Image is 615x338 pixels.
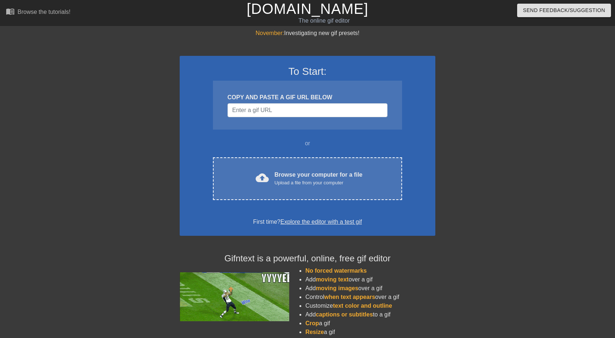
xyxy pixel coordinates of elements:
div: Investigating new gif presets! [180,29,435,38]
div: Upload a file from your computer [275,179,363,187]
span: moving images [316,285,358,291]
div: or [199,139,416,148]
li: Add over a gif [305,284,435,293]
li: Add over a gif [305,275,435,284]
a: Explore the editor with a test gif [280,219,362,225]
li: Add to a gif [305,310,435,319]
input: Username [228,103,387,117]
div: Browse your computer for a file [275,170,363,187]
div: Browse the tutorials! [18,9,70,15]
span: captions or subtitles [316,311,373,318]
span: Crop [305,320,319,326]
span: November: [256,30,284,36]
span: when text appears [324,294,375,300]
div: First time? [189,218,426,226]
span: text color and outline [333,303,392,309]
img: football_small.gif [180,272,289,321]
li: Control over a gif [305,293,435,301]
span: menu_book [6,7,15,16]
h3: To Start: [189,65,426,78]
span: No forced watermarks [305,268,367,274]
a: Browse the tutorials! [6,7,70,18]
li: a gif [305,319,435,328]
li: a gif [305,328,435,337]
span: moving text [316,276,349,283]
span: Send Feedback/Suggestion [523,6,605,15]
div: COPY AND PASTE A GIF URL BELOW [228,93,387,102]
h4: Gifntext is a powerful, online, free gif editor [180,253,435,264]
button: Send Feedback/Suggestion [517,4,611,17]
a: [DOMAIN_NAME] [247,1,368,17]
span: Resize [305,329,324,335]
li: Customize [305,301,435,310]
span: cloud_upload [256,171,269,184]
div: The online gif editor [209,16,439,25]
